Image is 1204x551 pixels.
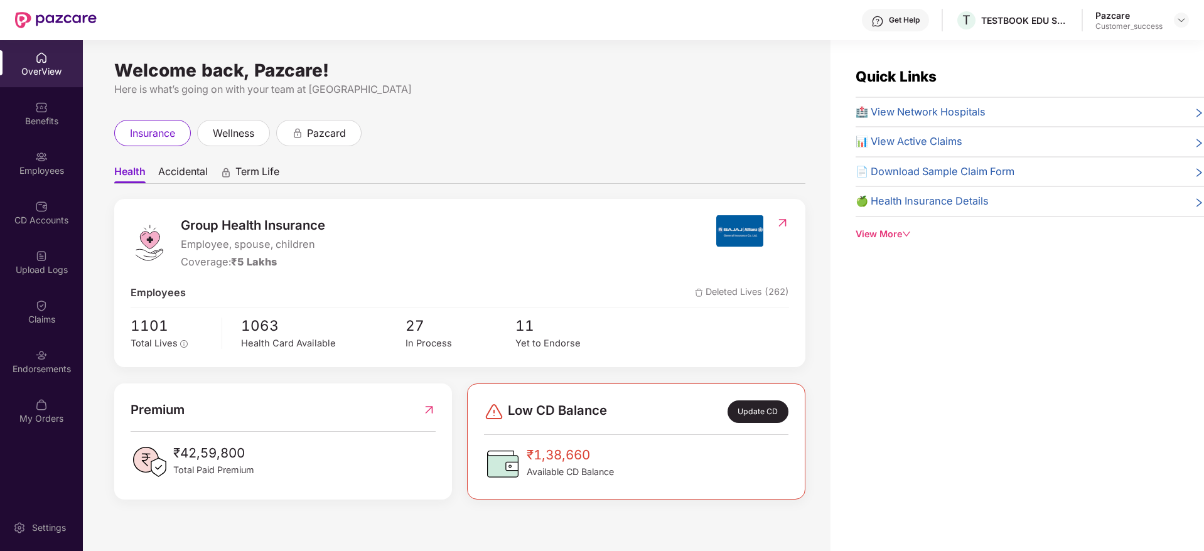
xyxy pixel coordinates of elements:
img: svg+xml;base64,PHN2ZyBpZD0iU2V0dGluZy0yMHgyMCIgeG1sbnM9Imh0dHA6Ly93d3cudzMub3JnLzIwMDAvc3ZnIiB3aW... [13,522,26,534]
img: svg+xml;base64,PHN2ZyBpZD0iQ2xhaW0iIHhtbG5zPSJodHRwOi8vd3d3LnczLm9yZy8yMDAwL3N2ZyIgd2lkdGg9IjIwIi... [35,299,48,312]
img: RedirectIcon [422,400,436,420]
div: Here is what’s going on with your team at [GEOGRAPHIC_DATA] [114,82,805,97]
img: svg+xml;base64,PHN2ZyBpZD0iSG9tZSIgeG1sbnM9Imh0dHA6Ly93d3cudzMub3JnLzIwMDAvc3ZnIiB3aWR0aD0iMjAiIG... [35,51,48,64]
span: right [1194,107,1204,120]
div: Welcome back, Pazcare! [114,65,805,75]
span: Premium [131,400,185,420]
span: T [962,13,970,28]
span: down [902,230,911,238]
span: Available CD Balance [527,465,614,479]
span: 🍏 Health Insurance Details [856,193,989,210]
img: svg+xml;base64,PHN2ZyBpZD0iSGVscC0zMngzMiIgeG1sbnM9Imh0dHA6Ly93d3cudzMub3JnLzIwMDAvc3ZnIiB3aWR0aD... [871,15,884,28]
div: animation [292,127,303,138]
div: Update CD [728,400,788,423]
span: Total Lives [131,338,178,349]
span: 1101 [131,314,213,337]
span: insurance [130,126,175,141]
img: svg+xml;base64,PHN2ZyBpZD0iQ0RfQWNjb3VudHMiIGRhdGEtbmFtZT0iQ0QgQWNjb3VudHMiIHhtbG5zPSJodHRwOi8vd3... [35,200,48,213]
img: deleteIcon [695,289,703,297]
img: CDBalanceIcon [484,445,522,483]
div: Pazcare [1095,9,1163,21]
img: svg+xml;base64,PHN2ZyBpZD0iTXlfT3JkZXJzIiBkYXRhLW5hbWU9Ik15IE9yZGVycyIgeG1sbnM9Imh0dHA6Ly93d3cudz... [35,399,48,411]
span: wellness [213,126,254,141]
span: Accidental [158,165,208,183]
img: RedirectIcon [776,217,789,229]
span: 27 [406,314,515,337]
div: View More [856,227,1204,241]
span: 🏥 View Network Hospitals [856,104,986,120]
span: right [1194,166,1204,180]
div: Customer_success [1095,21,1163,31]
span: right [1194,196,1204,210]
span: Employee, spouse, children [181,237,325,253]
span: Low CD Balance [508,400,607,423]
img: svg+xml;base64,PHN2ZyBpZD0iRGFuZ2VyLTMyeDMyIiB4bWxucz0iaHR0cDovL3d3dy53My5vcmcvMjAwMC9zdmciIHdpZH... [484,402,504,422]
span: 📊 View Active Claims [856,134,962,150]
span: ₹1,38,660 [527,445,614,465]
img: svg+xml;base64,PHN2ZyBpZD0iRW5kb3JzZW1lbnRzIiB4bWxucz0iaHR0cDovL3d3dy53My5vcmcvMjAwMC9zdmciIHdpZH... [35,349,48,361]
span: 📄 Download Sample Claim Form [856,164,1014,180]
img: svg+xml;base64,PHN2ZyBpZD0iVXBsb2FkX0xvZ3MiIGRhdGEtbmFtZT0iVXBsb2FkIExvZ3MiIHhtbG5zPSJodHRwOi8vd3... [35,250,48,262]
div: Settings [28,522,70,534]
img: svg+xml;base64,PHN2ZyBpZD0iRW1wbG95ZWVzIiB4bWxucz0iaHR0cDovL3d3dy53My5vcmcvMjAwMC9zdmciIHdpZHRoPS... [35,151,48,163]
span: 11 [515,314,625,337]
span: Deleted Lives (262) [695,285,789,301]
span: Term Life [235,165,279,183]
img: logo [131,224,168,262]
div: Yet to Endorse [515,336,625,351]
span: Health [114,165,146,183]
span: Group Health Insurance [181,215,325,235]
span: Quick Links [856,68,937,85]
span: Employees [131,285,186,301]
span: right [1194,136,1204,150]
div: animation [220,166,232,178]
span: 1063 [241,314,406,337]
div: Get Help [889,15,920,25]
div: Health Card Available [241,336,406,351]
span: ₹42,59,800 [173,443,254,463]
span: Total Paid Premium [173,463,254,477]
span: info-circle [180,340,188,348]
div: In Process [406,336,515,351]
div: Coverage: [181,254,325,270]
span: pazcard [307,126,346,141]
img: insurerIcon [716,215,763,247]
img: svg+xml;base64,PHN2ZyBpZD0iQmVuZWZpdHMiIHhtbG5zPSJodHRwOi8vd3d3LnczLm9yZy8yMDAwL3N2ZyIgd2lkdGg9Ij... [35,101,48,114]
span: ₹5 Lakhs [231,255,277,268]
img: New Pazcare Logo [15,12,97,28]
img: PaidPremiumIcon [131,443,168,481]
div: TESTBOOK EDU SOLUTIONS PRIVATE LIMITED [981,14,1069,26]
img: svg+xml;base64,PHN2ZyBpZD0iRHJvcGRvd24tMzJ4MzIiIHhtbG5zPSJodHRwOi8vd3d3LnczLm9yZy8yMDAwL3N2ZyIgd2... [1176,15,1186,25]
